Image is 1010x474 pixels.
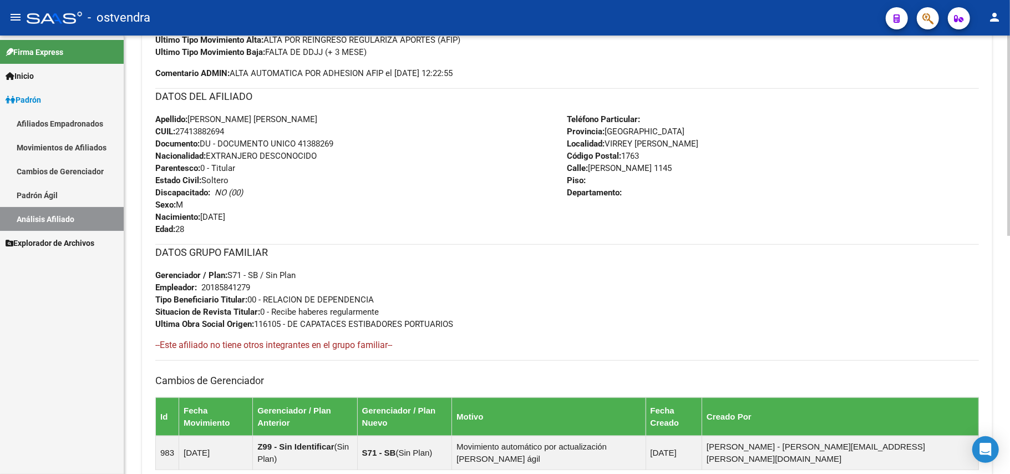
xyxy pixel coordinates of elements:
[155,151,206,161] strong: Nacionalidad:
[155,270,227,280] strong: Gerenciador / Plan:
[357,436,451,470] td: ( )
[988,11,1001,24] mat-icon: person
[646,436,702,470] td: [DATE]
[155,114,187,124] strong: Apellido:
[362,448,396,457] strong: S71 - SB
[155,319,453,329] span: 116105 - DE CAPATACES ESTIBADORES PORTUARIOS
[567,127,605,137] strong: Provincia:
[155,163,235,173] span: 0 - Titular
[6,46,63,58] span: Firma Express
[702,397,979,436] th: Creado Por
[155,339,979,351] h4: --Este afiliado no tiene otros integrantes en el grupo familiar--
[155,175,201,185] strong: Estado Civil:
[452,397,646,436] th: Motivo
[567,139,605,149] strong: Localidad:
[155,245,979,260] h3: DATOS GRUPO FAMILIAR
[155,139,333,149] span: DU - DOCUMENTO UNICO 41388269
[253,436,358,470] td: ( )
[155,212,200,222] strong: Nacimiento:
[646,397,702,436] th: Fecha Creado
[155,200,176,210] strong: Sexo:
[155,319,254,329] strong: Ultima Obra Social Origen:
[972,436,999,463] div: Open Intercom Messenger
[567,114,641,124] strong: Teléfono Particular:
[155,35,263,45] strong: Ultimo Tipo Movimiento Alta:
[155,35,460,45] span: ALTA POR REINGRESO REGULARIZA APORTES (AFIP)
[155,163,200,173] strong: Parentesco:
[155,224,175,234] strong: Edad:
[156,397,179,436] th: Id
[567,139,699,149] span: VIRREY [PERSON_NAME]
[6,94,41,106] span: Padrón
[155,307,379,317] span: 0 - Recibe haberes regularmente
[9,11,22,24] mat-icon: menu
[155,47,367,57] span: FALTA DE DDJJ (+ 3 MESE)
[179,436,253,470] td: [DATE]
[155,295,247,305] strong: Tipo Beneficiario Titular:
[155,373,979,389] h3: Cambios de Gerenciador
[155,67,453,79] span: ALTA AUTOMATICA POR ADHESION AFIP el [DATE] 12:22:55
[253,397,358,436] th: Gerenciador / Plan Anterior
[6,70,34,82] span: Inicio
[155,307,260,317] strong: Situacion de Revista Titular:
[452,436,646,470] td: Movimiento automático por actualización [PERSON_NAME] ágil
[179,397,253,436] th: Fecha Movimiento
[567,188,622,198] strong: Departamento:
[155,212,225,222] span: [DATE]
[155,139,200,149] strong: Documento:
[201,281,250,294] div: 20185841279
[399,448,430,457] span: Sin Plan
[567,175,586,185] strong: Piso:
[6,237,94,249] span: Explorador de Archivos
[155,175,229,185] span: Soltero
[155,68,230,78] strong: Comentario ADMIN:
[257,442,349,463] span: Sin Plan
[155,127,224,137] span: 27413882694
[155,200,183,210] span: M
[155,283,197,293] strong: Empleador:
[215,188,243,198] i: NO (00)
[567,163,672,173] span: [PERSON_NAME] 1145
[702,436,979,470] td: [PERSON_NAME] - [PERSON_NAME][EMAIL_ADDRESS][PERSON_NAME][DOMAIN_NAME]
[567,151,640,161] span: 1763
[155,295,374,305] span: 00 - RELACION DE DEPENDENCIA
[155,270,296,280] span: S71 - SB / Sin Plan
[155,127,175,137] strong: CUIL:
[567,127,685,137] span: [GEOGRAPHIC_DATA]
[155,224,184,234] span: 28
[156,436,179,470] td: 983
[88,6,150,30] span: - ostvendra
[155,151,317,161] span: EXTRANJERO DESCONOCIDO
[155,188,210,198] strong: Discapacitado:
[155,114,317,124] span: [PERSON_NAME] [PERSON_NAME]
[357,397,451,436] th: Gerenciador / Plan Nuevo
[155,89,979,104] h3: DATOS DEL AFILIADO
[567,151,622,161] strong: Código Postal:
[257,442,334,451] strong: Z99 - Sin Identificar
[155,47,265,57] strong: Ultimo Tipo Movimiento Baja:
[567,163,588,173] strong: Calle:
